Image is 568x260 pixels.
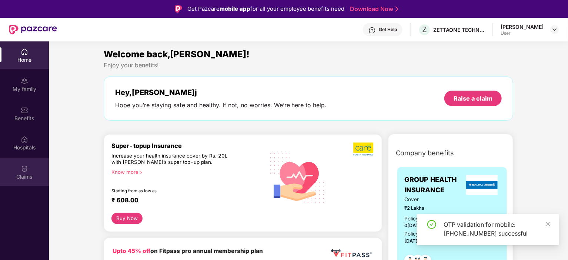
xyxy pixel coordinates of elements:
span: [DATE] [405,238,421,244]
div: Get Pazcare for all your employee benefits need [187,4,344,13]
img: svg+xml;base64,PHN2ZyBpZD0iSG9zcGl0YWxzIiB4bWxucz0iaHR0cDovL3d3dy53My5vcmcvMjAwMC9zdmciIHdpZHRoPS... [21,136,28,143]
div: Know more [111,169,260,174]
img: svg+xml;base64,PHN2ZyBpZD0iQmVuZWZpdHMiIHhtbG5zPSJodHRwOi8vd3d3LnczLm9yZy8yMDAwL3N2ZyIgd2lkdGg9Ij... [21,107,28,114]
img: svg+xml;base64,PHN2ZyBpZD0iQ2xhaW0iIHhtbG5zPSJodHRwOi8vd3d3LnczLm9yZy8yMDAwL3N2ZyIgd2lkdGg9IjIwIi... [21,165,28,172]
div: Policy Expiry [405,230,435,238]
div: User [501,30,544,36]
img: svg+xml;base64,PHN2ZyB4bWxucz0iaHR0cDovL3d3dy53My5vcmcvMjAwMC9zdmciIHhtbG5zOnhsaW5rPSJodHRwOi8vd3... [265,144,331,211]
div: Hope you’re staying safe and healthy. If not, no worries. We’re here to help. [115,101,327,109]
img: b5dec4f62d2307b9de63beb79f102df3.png [353,142,374,156]
div: Starting from as low as [111,188,233,193]
span: Z [422,25,427,34]
div: Enjoy your benefits! [104,61,514,69]
span: Welcome back,[PERSON_NAME]! [104,49,250,60]
strong: mobile app [220,5,250,12]
b: on Fitpass pro annual membership plan [113,247,263,254]
span: GROUP HEALTH INSURANCE [405,175,464,196]
img: svg+xml;base64,PHN2ZyBpZD0iSG9tZSIgeG1sbnM9Imh0dHA6Ly93d3cudzMub3JnLzIwMDAvc3ZnIiB3aWR0aD0iMjAiIG... [21,48,28,55]
span: 0[DATE] [405,223,424,228]
img: svg+xml;base64,PHN2ZyB3aWR0aD0iMjAiIGhlaWdodD0iMjAiIHZpZXdCb3g9IjAgMCAyMCAyMCIgZmlsbD0ibm9uZSIgeG... [21,77,28,85]
img: insurerLogo [466,175,498,195]
span: Company benefits [396,148,454,158]
div: Super-topup Insurance [111,142,265,149]
img: Stroke [395,5,398,13]
img: svg+xml;base64,PHN2ZyBpZD0iRHJvcGRvd24tMzJ4MzIiIHhtbG5zPSJodHRwOi8vd3d3LnczLm9yZy8yMDAwL3N2ZyIgd2... [552,27,558,33]
button: Buy Now [111,213,143,224]
span: Cover [405,196,455,203]
div: ZETTAONE TECHNOLOGIES INDIA PRIVATE LIMITED [433,26,485,33]
div: Policy issued [405,215,436,223]
img: New Pazcare Logo [9,25,57,34]
div: Increase your health insurance cover by Rs. 20L with [PERSON_NAME]’s super top-up plan. [111,153,233,166]
span: ₹2 Lakhs [405,205,455,212]
div: Get Help [379,27,397,33]
div: [PERSON_NAME] [501,23,544,30]
span: right [138,170,143,175]
span: close [546,222,551,227]
img: Logo [175,5,182,13]
div: Hey, [PERSON_NAME]j [115,88,327,97]
b: Upto 45% off [113,247,150,254]
img: svg+xml;base64,PHN2ZyBpZD0iSGVscC0zMngzMiIgeG1sbnM9Imh0dHA6Ly93d3cudzMub3JnLzIwMDAvc3ZnIiB3aWR0aD... [368,27,376,34]
a: Download Now [350,5,396,13]
div: Raise a claim [454,94,492,102]
span: check-circle [427,220,436,229]
div: ₹ 608.00 [111,196,257,205]
div: OTP validation for mobile: [PHONE_NUMBER] successful [444,220,550,238]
